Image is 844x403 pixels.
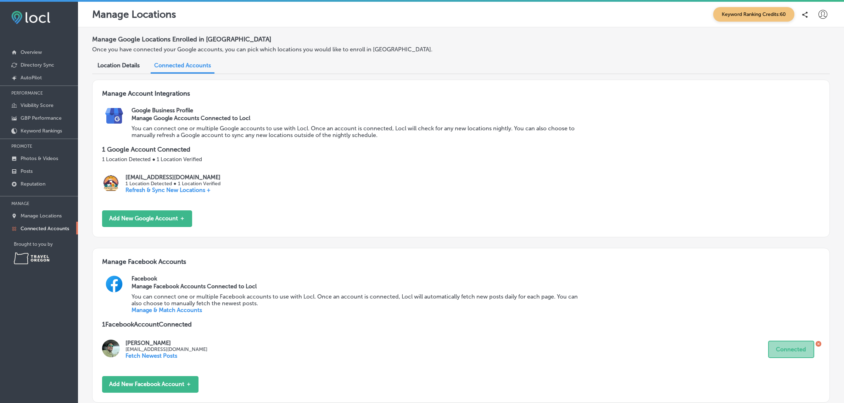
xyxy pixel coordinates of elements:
span: Connected Accounts [154,62,211,69]
p: Reputation [21,181,45,187]
p: 1 Location Detected ● 1 Location Verified [102,156,820,163]
button: Add New Facebook Account ＋ [102,376,199,393]
p: Manage Locations [21,213,62,219]
p: Overview [21,49,42,55]
p: Visibility Score [21,102,54,108]
h2: Manage Google Locations Enrolled in [GEOGRAPHIC_DATA] [92,33,830,46]
h3: Manage Facebook Accounts [102,258,820,275]
p: Refresh & Sync New Locations + [125,187,220,193]
p: Directory Sync [21,62,54,68]
p: Fetch Newest Posts [125,352,207,359]
p: [EMAIL_ADDRESS][DOMAIN_NAME] [125,346,207,352]
p: Manage Locations [92,8,176,20]
p: 1 Location Detected ● 1 Location Verified [125,181,220,187]
span: Location Details [97,62,140,69]
p: AutoPilot [21,75,42,81]
h2: Google Business Profile [132,107,820,114]
p: 1 Facebook Account Connected [102,320,820,328]
p: GBP Performance [21,115,62,121]
img: Travel Oregon [14,252,49,264]
p: [PERSON_NAME] [125,340,207,346]
a: Manage & Match Accounts [132,307,202,313]
p: Photos & Videos [21,155,58,161]
button: Add New Google Account ＋ [102,210,192,227]
p: [EMAIL_ADDRESS][DOMAIN_NAME] [125,174,220,181]
h3: Manage Google Accounts Connected to Locl [132,115,579,121]
p: Brought to you by [14,242,78,247]
p: Connected Accounts [21,226,69,232]
p: Keyword Rankings [21,128,62,134]
button: Connected [768,341,814,358]
h3: Manage Facebook Accounts Connected to Locl [132,283,579,290]
p: Once you have connected your Google accounts, you can pick which locations you would like to enro... [92,46,572,53]
img: fda3e92497d09a02dc62c9cd864e3231.png [11,11,50,24]
p: You can connect one or multiple Facebook accounts to use with Locl. Once an account is connected,... [132,293,579,307]
p: You can connect one or multiple Google accounts to use with Locl. Once an account is connected, L... [132,125,579,138]
h2: Facebook [132,275,820,282]
h3: Manage Account Integrations [102,90,820,107]
span: Keyword Ranking Credits: 60 [713,7,794,22]
p: Posts [21,168,33,174]
p: 1 Google Account Connected [102,146,820,153]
